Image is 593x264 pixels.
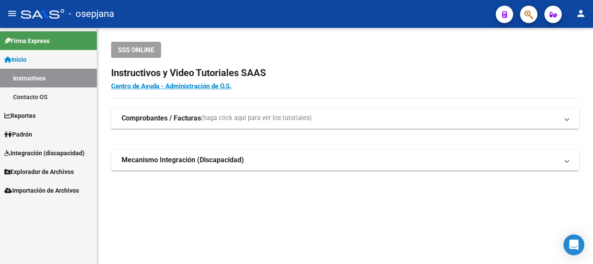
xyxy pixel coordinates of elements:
button: SSS ONLINE [111,42,161,58]
span: (haga click aquí para ver los tutoriales) [201,114,312,123]
span: Reportes [4,111,36,120]
span: Firma Express [4,36,49,46]
a: Centro de Ayuda - Administración de O.S. [111,82,231,90]
mat-expansion-panel-header: Mecanismo Integración (Discapacidad) [111,150,579,170]
span: Padrón [4,130,32,139]
mat-expansion-panel-header: Comprobantes / Facturas(haga click aquí para ver los tutoriales) [111,108,579,129]
span: Importación de Archivos [4,186,79,195]
span: Explorador de Archivos [4,167,74,177]
span: Integración (discapacidad) [4,148,85,158]
span: Inicio [4,55,26,64]
strong: Comprobantes / Facturas [122,114,201,123]
span: SSS ONLINE [118,46,154,54]
mat-icon: person [576,8,586,19]
span: - osepjana [69,4,114,23]
h2: Instructivos y Video Tutoriales SAAS [111,65,579,81]
mat-icon: menu [7,8,17,19]
div: Open Intercom Messenger [563,234,584,255]
strong: Mecanismo Integración (Discapacidad) [122,155,244,165]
